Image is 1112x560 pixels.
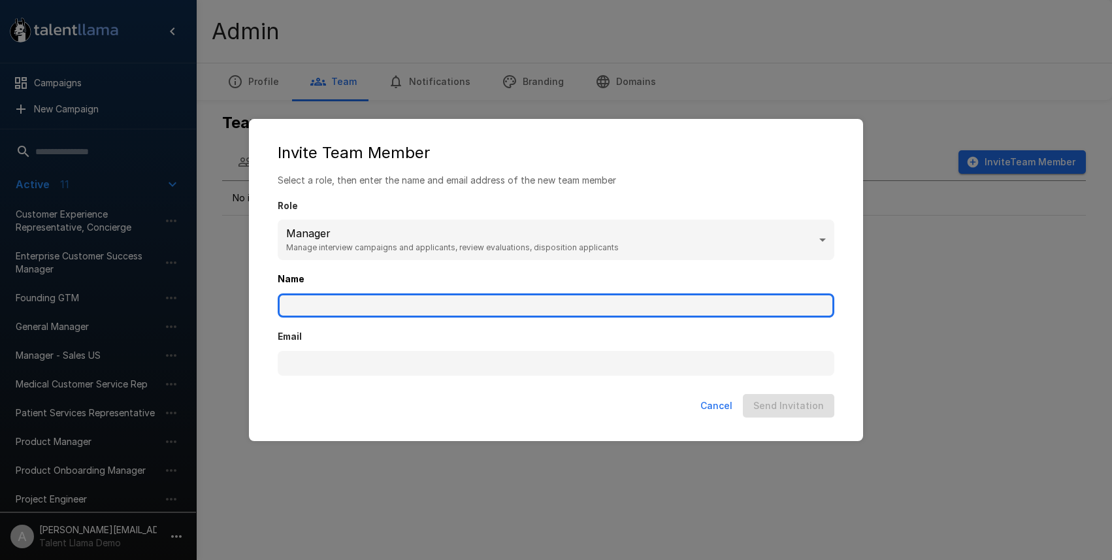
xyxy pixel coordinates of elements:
[286,241,817,254] span: Manage interview campaigns and applicants, review evaluations, disposition applicants
[278,273,834,286] label: Name
[278,200,834,213] label: Role
[278,174,834,187] p: Select a role, then enter the name and email address of the new team member
[286,225,817,241] p: Manager
[695,394,738,418] button: Cancel
[262,132,850,174] h2: Invite Team Member
[278,331,834,344] label: Email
